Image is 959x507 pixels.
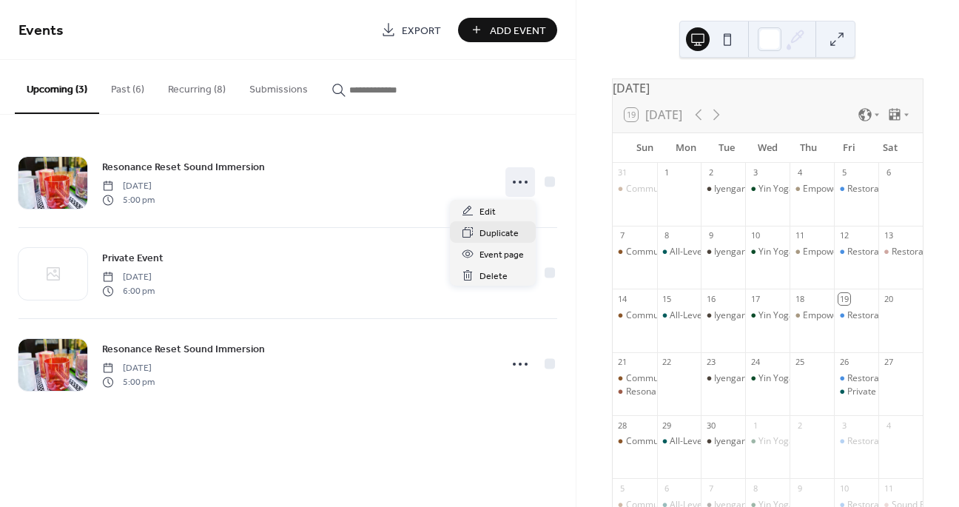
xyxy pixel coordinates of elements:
div: 20 [883,293,894,304]
div: 3 [838,420,849,431]
div: Fri [829,133,869,163]
span: [DATE] [102,271,155,284]
div: Yin Yoga [745,309,790,322]
div: 8 [662,230,673,241]
div: 12 [838,230,849,241]
div: Thu [788,133,829,163]
div: Yin Yoga [758,435,794,448]
div: 5 [617,483,628,494]
a: Resonance Reset Sound Immersion [102,340,265,357]
span: Edit [479,204,496,220]
div: Community Yoga [613,183,657,195]
div: Community Yoga [626,309,696,322]
div: Community Yoga [626,435,696,448]
div: Community Yoga [613,309,657,322]
div: All-Levels Yoga [657,435,701,448]
div: 27 [883,357,894,368]
div: Resonance Reset Sound Immersion [626,386,771,398]
div: Restorative Yoga [847,372,917,385]
div: 19 [838,293,849,304]
div: 4 [794,167,805,178]
div: Empowered Transitions: Yoga for Change & Clarity [790,183,834,195]
div: 1 [750,420,761,431]
button: Recurring (8) [156,60,238,113]
div: 29 [662,420,673,431]
span: 5:00 pm [102,193,155,207]
div: Yin Yoga [758,309,794,322]
div: 21 [617,357,628,368]
div: 9 [794,483,805,494]
div: Wed [747,133,788,163]
div: Community Yoga [613,372,657,385]
div: 10 [838,483,849,494]
div: 6 [883,167,894,178]
span: Delete [479,269,508,284]
div: Yin Yoga [745,435,790,448]
div: 30 [705,420,716,431]
div: 11 [883,483,894,494]
div: Iyengar Yoga [701,183,745,195]
div: 2 [705,167,716,178]
div: Yin Yoga [745,372,790,385]
div: Community Yoga [613,435,657,448]
span: Events [18,16,64,45]
a: Export [370,18,452,42]
div: Yin Yoga [758,246,794,258]
div: 11 [794,230,805,241]
div: 16 [705,293,716,304]
div: Tue [706,133,747,163]
div: Restorative Yoga [834,435,878,448]
span: Add Event [490,23,546,38]
button: Add Event [458,18,557,42]
button: Submissions [238,60,320,113]
div: All-Levels Yoga [670,309,732,322]
button: Upcoming (3) [15,60,99,114]
span: Resonance Reset Sound Immersion [102,342,265,357]
div: Iyengar Yoga [701,246,745,258]
div: Mon [665,133,706,163]
div: Empowered Transitions: Yoga for Change & Clarity [790,309,834,322]
div: Iyengar Yoga [701,309,745,322]
div: Sat [870,133,911,163]
div: Restorative Yoga [847,183,917,195]
div: All-Levels Yoga [670,246,732,258]
div: Community Yoga [626,372,696,385]
div: Iyengar Yoga [714,372,768,385]
div: Yin Yoga [758,183,794,195]
div: 15 [662,293,673,304]
div: Restorative Yoga [847,246,917,258]
div: Yin Yoga [745,183,790,195]
div: [DATE] [613,79,923,97]
div: Community Yoga [613,246,657,258]
div: Iyengar Yoga [714,435,768,448]
a: Private Event [102,249,164,266]
div: 5 [838,167,849,178]
div: 3 [750,167,761,178]
div: 13 [883,230,894,241]
div: Restorative Yoga [834,246,878,258]
div: Empowered Transitions: Yoga for Change & Clarity [790,246,834,258]
div: 6 [662,483,673,494]
div: Iyengar Yoga [714,309,768,322]
span: Resonance Reset Sound Immersion [102,160,265,175]
div: 1 [662,167,673,178]
div: 28 [617,420,628,431]
div: Restorative Yoga [834,183,878,195]
div: 25 [794,357,805,368]
div: Resonance Reset Sound Immersion [613,386,657,398]
div: Sun [625,133,665,163]
button: Past (6) [99,60,156,113]
span: 6:00 pm [102,284,155,298]
div: 24 [750,357,761,368]
div: 26 [838,357,849,368]
div: 9 [705,230,716,241]
div: Community Yoga [626,183,696,195]
div: All-Levels Yoga [670,435,732,448]
span: Private Event [102,251,164,266]
span: Event page [479,247,524,263]
div: 4 [883,420,894,431]
div: Private Event [847,386,901,398]
div: All-Levels Yoga [657,309,701,322]
div: 10 [750,230,761,241]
